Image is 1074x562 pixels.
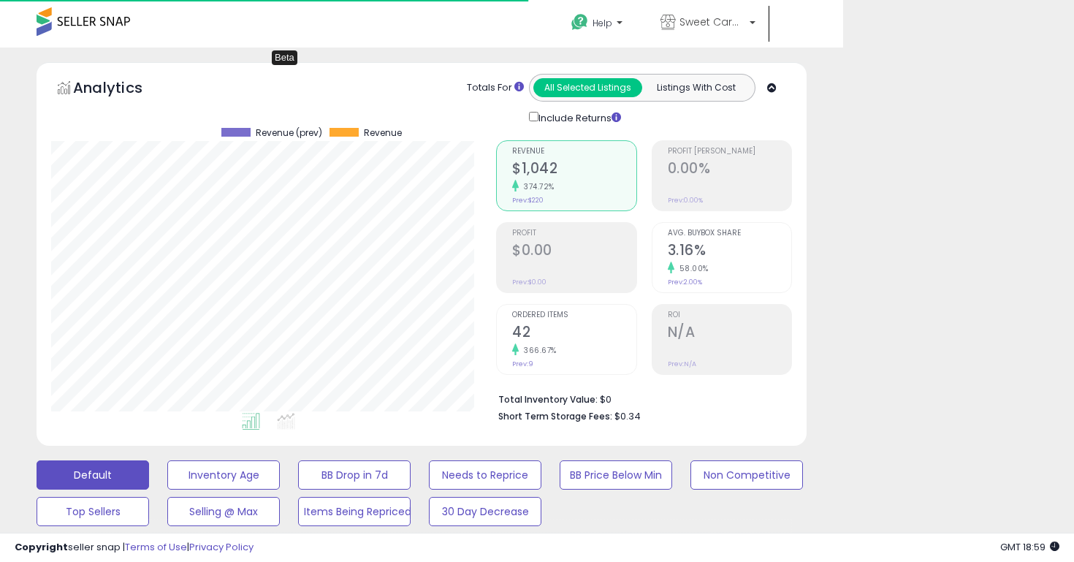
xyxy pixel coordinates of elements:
h2: N/A [668,324,792,343]
button: Inventory Age [167,460,280,490]
button: Selling @ Max [167,497,280,526]
a: Overview [5,43,93,87]
span: Help [593,17,612,29]
button: BB Drop in 7d [298,460,411,490]
li: $0 [498,390,781,407]
h2: 42 [512,324,636,343]
div: Totals For [467,81,524,95]
span: Avg. Buybox Share [668,229,792,238]
div: Tooltip anchor [272,50,297,65]
button: Default [37,460,149,490]
small: 366.67% [519,345,557,356]
small: Prev: 9 [512,360,533,368]
span: ROI [668,311,792,319]
a: DataHub [200,43,284,87]
button: Non Competitive [690,460,803,490]
b: Short Term Storage Fees: [498,410,612,422]
h2: $1,042 [512,160,636,180]
button: BB Price Below Min [560,460,672,490]
div: Include Returns [518,109,639,126]
small: 374.72% [519,181,555,192]
h2: 3.16% [668,242,792,262]
span: Revenue [512,148,636,156]
button: Needs to Reprice [429,460,541,490]
span: Sweet Carolina Supply [679,15,745,29]
small: Prev: 2.00% [668,278,702,286]
a: Help [560,2,637,48]
span: Profit [PERSON_NAME] [668,148,792,156]
strong: Copyright [15,540,68,554]
span: Profit [512,229,636,238]
span: Revenue (prev) [256,128,322,138]
a: Listings [105,43,188,87]
button: 30 Day Decrease [429,497,541,526]
a: Settings [297,43,386,87]
small: 58.00% [674,263,709,274]
span: Ordered Items [512,311,636,319]
span: Revenue [364,128,402,138]
h5: Analytics [73,77,171,102]
a: Privacy Policy [189,540,254,554]
div: seller snap | | [15,541,254,555]
small: Prev: $220 [512,196,544,205]
a: Terms of Use [125,540,187,554]
b: Total Inventory Value: [498,393,598,406]
button: All Selected Listings [533,78,642,97]
small: Prev: 0.00% [668,196,703,205]
button: Top Sellers [37,497,149,526]
button: Listings With Cost [641,78,750,97]
span: $0.34 [614,409,641,423]
i: Get Help [571,13,589,31]
small: Prev: $0.00 [512,278,546,286]
h2: 0.00% [668,160,792,180]
h2: $0.00 [512,242,636,262]
small: Prev: N/A [668,360,696,368]
button: Items Being Repriced [298,497,411,526]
